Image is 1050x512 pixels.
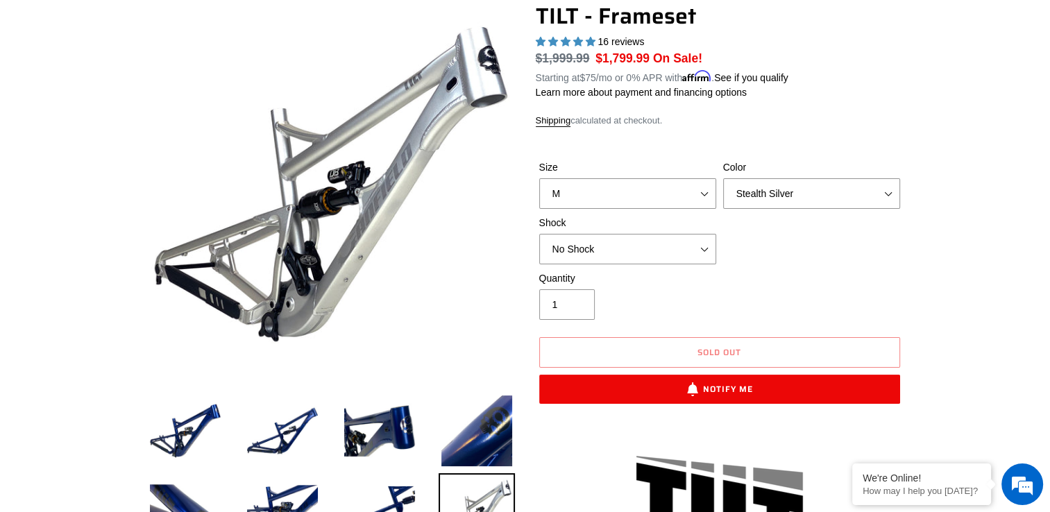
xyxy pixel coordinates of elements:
[15,76,36,97] div: Navigation go back
[536,3,904,29] h1: TILT - Frameset
[7,354,264,402] textarea: Type your message and hit 'Enter'
[228,7,261,40] div: Minimize live chat window
[579,72,595,83] span: $75
[863,472,981,484] div: We're Online!
[536,114,904,128] div: calculated at checkout.
[723,160,900,175] label: Color
[536,67,788,85] p: Starting at /mo or 0% APR with .
[714,72,788,83] a: See if you qualify - Learn more about Affirm Financing (opens in modal)
[44,69,79,104] img: d_696896380_company_1647369064580_696896380
[539,160,716,175] label: Size
[595,51,650,65] span: $1,799.99
[536,51,590,65] s: $1,999.99
[863,486,981,496] p: How may I help you today?
[539,337,900,368] button: Sold out
[439,393,515,469] img: Load image into Gallery viewer, TILT - Frameset
[682,70,711,82] span: Affirm
[536,87,747,98] a: Learn more about payment and financing options
[244,393,321,469] img: Load image into Gallery viewer, TILT - Frameset
[539,375,900,404] button: Notify Me
[653,49,702,67] span: On Sale!
[341,393,418,469] img: Load image into Gallery viewer, TILT - Frameset
[93,78,254,96] div: Chat with us now
[539,216,716,230] label: Shock
[536,36,598,47] span: 5.00 stars
[697,345,741,359] span: Sold out
[536,115,571,127] a: Shipping
[539,271,716,286] label: Quantity
[147,393,223,469] img: Load image into Gallery viewer, TILT - Frameset
[598,36,644,47] span: 16 reviews
[81,162,192,302] span: We're online!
